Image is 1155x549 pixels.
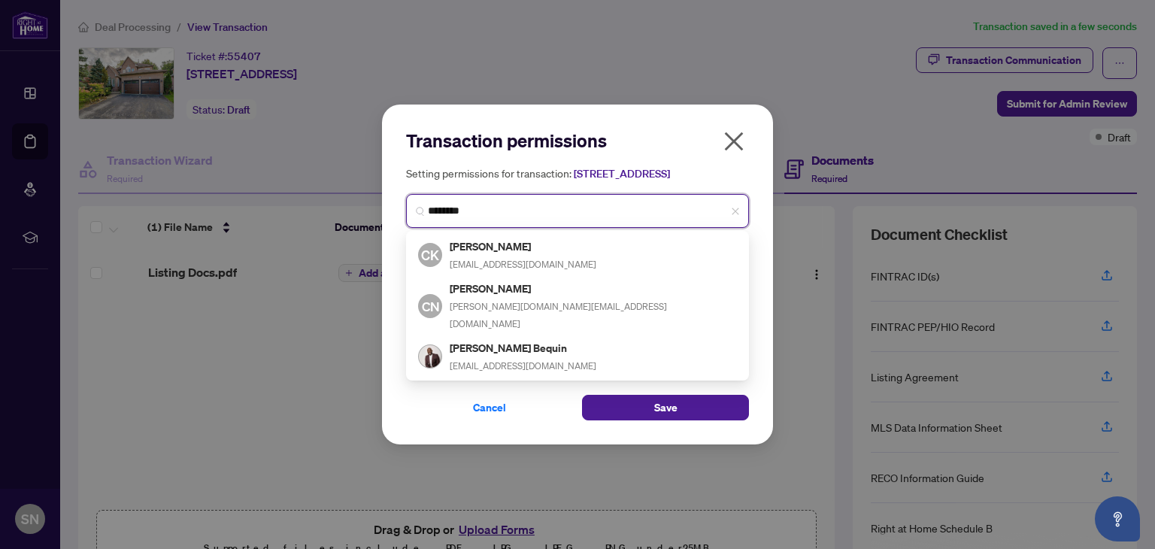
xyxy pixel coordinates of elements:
[419,345,441,368] img: Profile Icon
[450,259,596,270] span: [EMAIL_ADDRESS][DOMAIN_NAME]
[731,207,740,216] span: close
[450,238,596,255] h5: [PERSON_NAME]
[1095,496,1140,541] button: Open asap
[406,129,749,153] h2: Transaction permissions
[421,244,439,265] span: CK
[450,360,596,372] span: [EMAIL_ADDRESS][DOMAIN_NAME]
[421,296,439,316] span: CN
[654,396,678,420] span: Save
[473,396,506,420] span: Cancel
[722,129,746,153] span: close
[574,167,670,180] span: [STREET_ADDRESS]
[406,165,749,182] h5: Setting permissions for transaction:
[450,339,596,356] h5: [PERSON_NAME] Bequin
[450,280,737,297] h5: [PERSON_NAME]
[582,395,749,420] button: Save
[406,395,573,420] button: Cancel
[450,301,667,329] span: [PERSON_NAME][DOMAIN_NAME][EMAIL_ADDRESS][DOMAIN_NAME]
[416,207,425,216] img: search_icon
